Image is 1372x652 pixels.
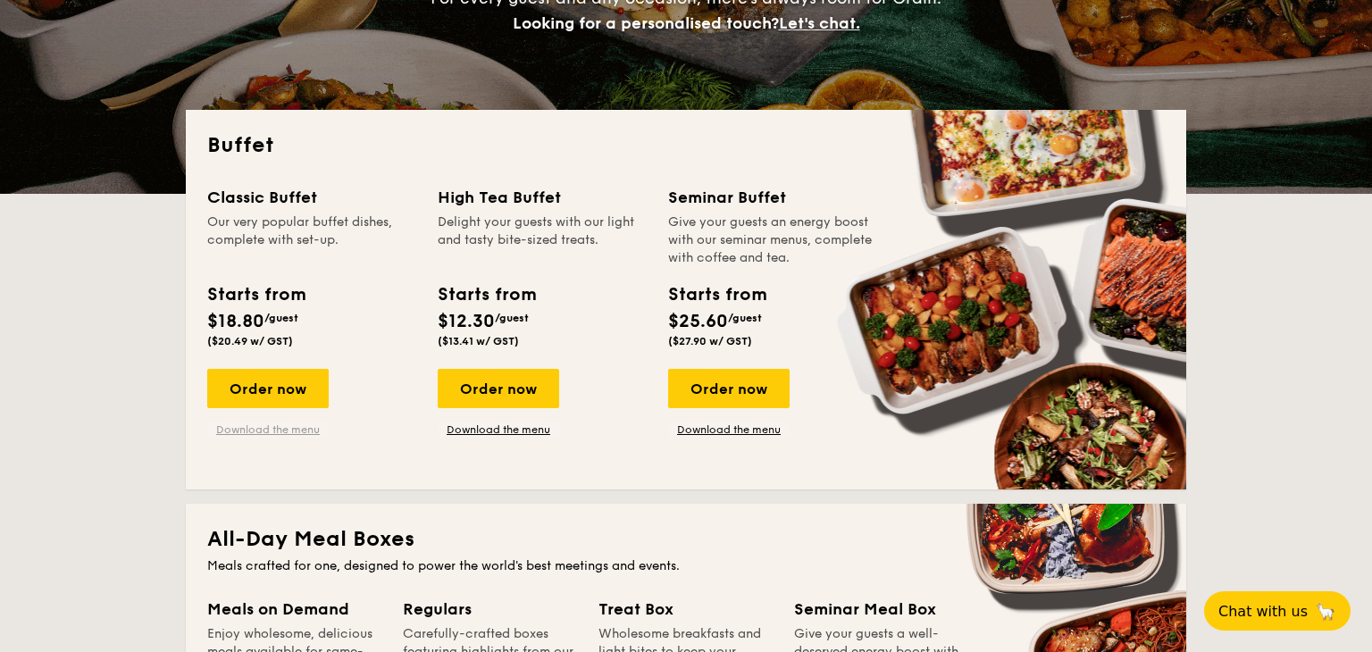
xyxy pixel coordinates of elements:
span: 🦙 [1315,601,1336,622]
span: /guest [495,312,529,324]
span: Chat with us [1218,603,1308,620]
span: Let's chat. [779,13,860,33]
button: Chat with us🦙 [1204,591,1351,631]
div: Give your guests an energy boost with our seminar menus, complete with coffee and tea. [668,213,877,267]
div: Seminar Buffet [668,185,877,210]
span: ($20.49 w/ GST) [207,335,293,347]
span: $18.80 [207,311,264,332]
div: Our very popular buffet dishes, complete with set-up. [207,213,416,267]
a: Download the menu [668,422,790,437]
a: Download the menu [438,422,559,437]
div: Meals on Demand [207,597,381,622]
div: Order now [438,369,559,408]
h2: Buffet [207,131,1165,160]
div: High Tea Buffet [438,185,647,210]
span: $12.30 [438,311,495,332]
div: Order now [668,369,790,408]
h2: All-Day Meal Boxes [207,525,1165,554]
div: Starts from [207,281,305,308]
span: /guest [264,312,298,324]
span: Looking for a personalised touch? [513,13,779,33]
div: Seminar Meal Box [794,597,968,622]
span: $25.60 [668,311,728,332]
div: Meals crafted for one, designed to power the world's best meetings and events. [207,557,1165,575]
div: Classic Buffet [207,185,416,210]
div: Order now [207,369,329,408]
div: Delight your guests with our light and tasty bite-sized treats. [438,213,647,267]
span: ($13.41 w/ GST) [438,335,519,347]
div: Starts from [438,281,535,308]
div: Treat Box [598,597,773,622]
div: Starts from [668,281,765,308]
span: ($27.90 w/ GST) [668,335,752,347]
a: Download the menu [207,422,329,437]
div: Regulars [403,597,577,622]
span: /guest [728,312,762,324]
